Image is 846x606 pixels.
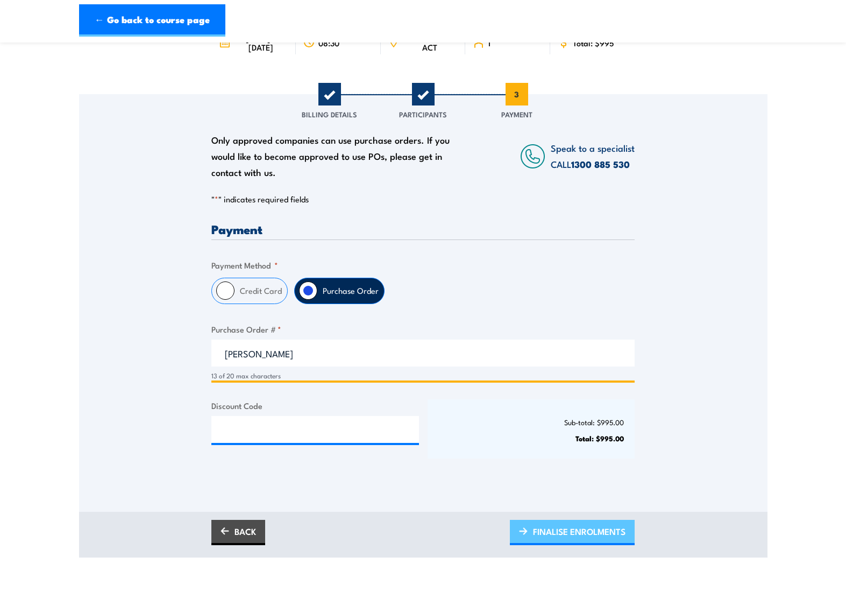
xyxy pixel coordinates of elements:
h3: Payment [211,223,635,235]
span: CANBERRA - ACT [402,33,458,52]
label: Discount Code [211,399,419,412]
p: " " indicates required fields [211,194,635,205]
span: [DATE] - [DATE] [233,33,288,52]
label: Credit Card [234,278,287,304]
span: Participants [399,109,447,119]
a: FINALISE ENROLMENTS [510,520,635,545]
span: Speak to a specialist CALL [551,141,635,171]
span: 1 [488,38,490,47]
p: Sub-total: $995.00 [438,418,624,426]
a: ← Go back to course page [79,4,225,37]
a: 1300 885 530 [571,157,630,171]
span: Billing Details [302,109,357,119]
label: Purchase Order [317,278,384,304]
span: FINALISE ENROLMENTS [533,517,625,546]
strong: Total: $995.00 [575,433,624,443]
span: 2 [412,83,435,105]
div: Only approved companies can use purchase orders. If you would like to become approved to use POs,... [211,132,456,180]
a: BACK [211,520,265,545]
span: 3 [506,83,528,105]
legend: Payment Method [211,259,278,271]
span: 1 [318,83,341,105]
span: 08:30 [318,38,339,47]
div: 13 of 20 max characters [211,371,635,381]
label: Purchase Order # [211,323,635,335]
span: Payment [501,109,532,119]
span: Total: $995 [573,38,614,47]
